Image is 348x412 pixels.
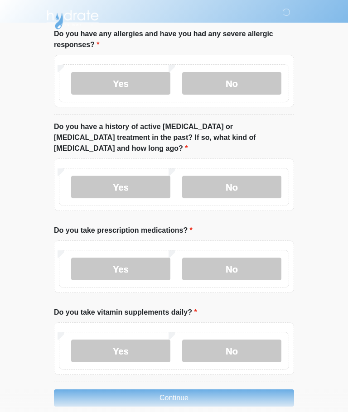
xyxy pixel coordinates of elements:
label: Yes [71,176,170,198]
label: Yes [71,72,170,95]
label: No [182,258,281,280]
label: No [182,340,281,362]
label: Yes [71,340,170,362]
label: Do you take prescription medications? [54,225,193,236]
label: No [182,72,281,95]
label: Do you take vitamin supplements daily? [54,307,197,318]
label: Do you have any allergies and have you had any severe allergic responses? [54,29,294,50]
label: Yes [71,258,170,280]
img: Hydrate IV Bar - Arcadia Logo [45,7,100,30]
button: Continue [54,389,294,407]
label: Do you have a history of active [MEDICAL_DATA] or [MEDICAL_DATA] treatment in the past? If so, wh... [54,121,294,154]
label: No [182,176,281,198]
